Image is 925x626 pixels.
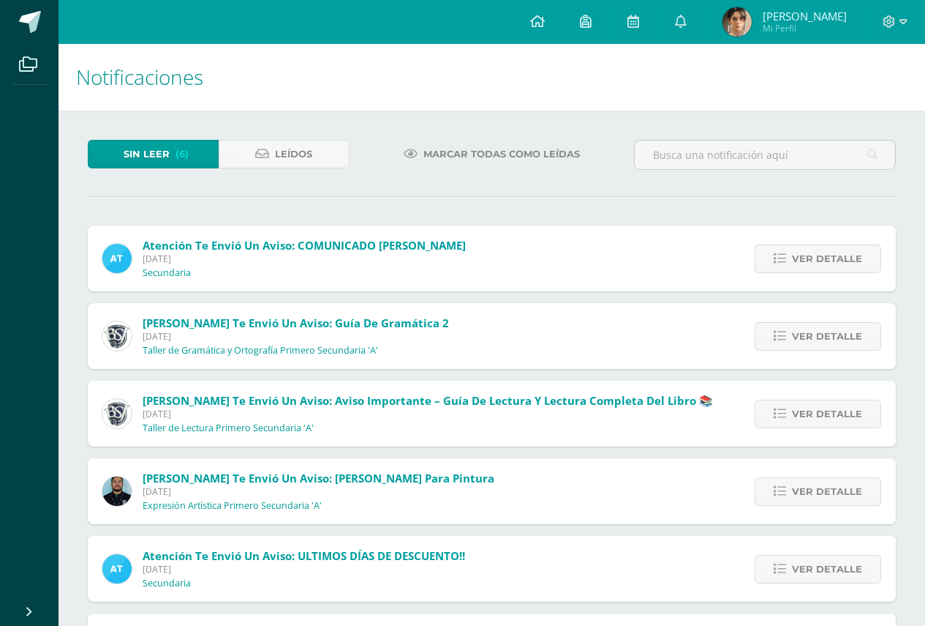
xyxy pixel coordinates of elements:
span: [DATE] [143,330,449,343]
span: [PERSON_NAME] te envió un aviso: Guía de gramática 2 [143,316,449,330]
span: Ver detalle [792,556,862,583]
span: [DATE] [143,485,494,498]
img: ff9f30dcd6caddab7c2690c5a2c78218.png [102,321,132,351]
a: Leídos [219,140,350,168]
p: Secundaria [143,267,191,279]
span: Marcar todas como leídas [423,141,580,168]
span: [PERSON_NAME] te envió un aviso: Aviso importante – Guía de lectura y lectura completa del libro 📚 [143,393,713,408]
p: Secundaria [143,578,191,589]
span: Atención te envió un aviso: COMUNICADO [PERSON_NAME] [143,238,466,253]
span: Ver detalle [792,323,862,350]
span: [DATE] [143,408,713,420]
span: Ver detalle [792,400,862,428]
span: Sin leer [124,141,170,168]
span: Atención te envió un aviso: ULTIMOS DÍAS DE DESCUENTO!! [143,548,465,563]
span: Ver detalle [792,245,862,272]
span: [DATE] [143,253,466,265]
img: 9fc725f787f6a993fc92a288b7a8b70c.png [102,554,132,584]
input: Busca una notificación aquí [635,141,895,169]
span: [PERSON_NAME] te envió un aviso: [PERSON_NAME] para pintura [143,471,494,485]
img: ff9f30dcd6caddab7c2690c5a2c78218.png [102,399,132,428]
span: Leídos [275,141,312,168]
span: Mi Perfil [763,22,847,34]
span: [DATE] [143,563,465,575]
img: 7a1076d05ecef00bf5fe3b89eafeaf24.png [722,7,752,37]
span: (6) [175,141,189,168]
a: Marcar todas como leídas [385,140,598,168]
span: Ver detalle [792,478,862,505]
p: Taller de Lectura Primero Secundaria 'A' [143,422,314,434]
span: Notificaciones [76,63,203,91]
img: 9fc725f787f6a993fc92a288b7a8b70c.png [102,244,132,273]
p: Taller de Gramática y Ortografía Primero Secundaria 'A' [143,345,378,357]
img: 9f25a704c7e525b5c9fe1d8c113699e7.png [102,477,132,506]
a: Sin leer(6) [88,140,219,168]
p: Expresión Artística Primero Secundaria 'A' [143,500,322,512]
span: [PERSON_NAME] [763,9,847,23]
